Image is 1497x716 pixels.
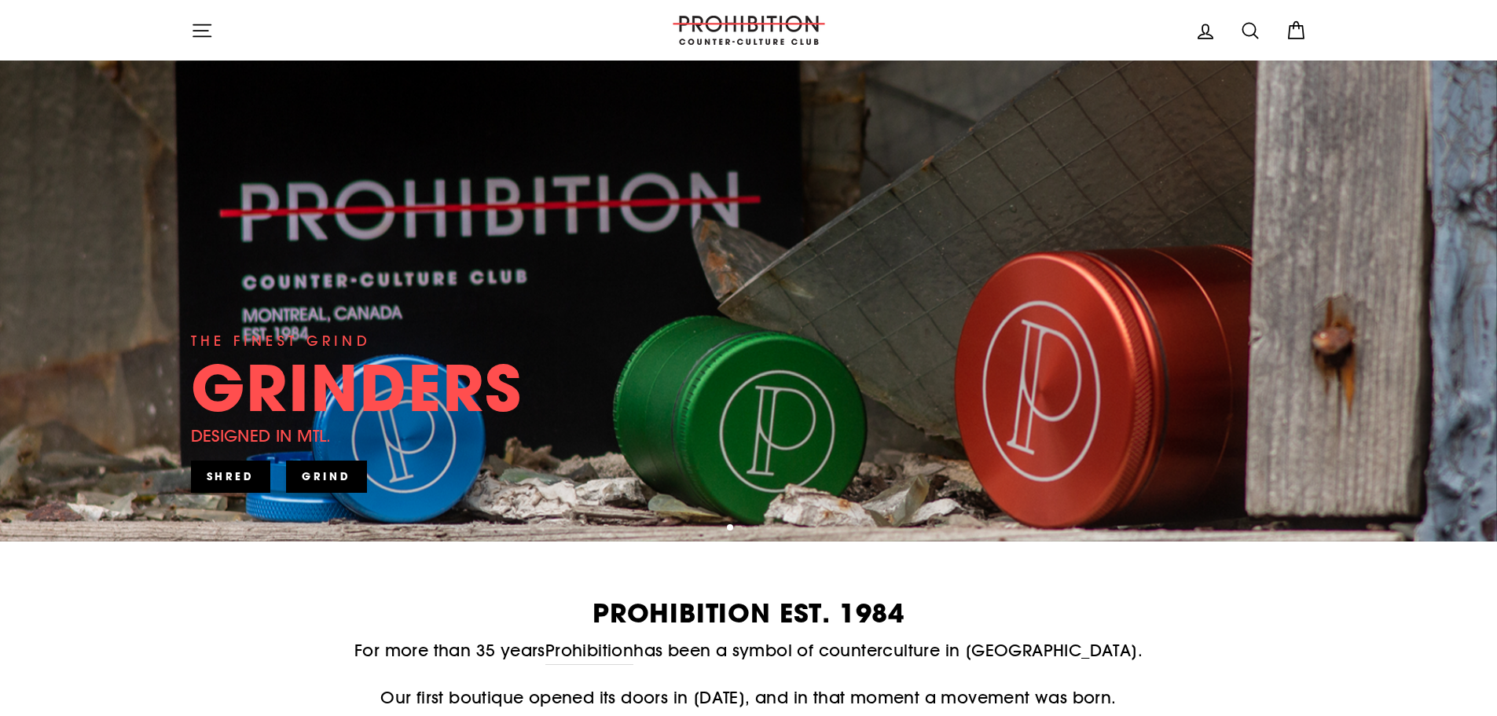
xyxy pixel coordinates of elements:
button: 2 [741,525,749,533]
div: GRINDERS [191,356,523,419]
p: Our first boutique opened its doors in [DATE], and in that moment a movement was born. [191,685,1307,710]
button: 1 [727,524,735,532]
div: DESIGNED IN MTL. [191,423,332,449]
button: 4 [766,525,774,533]
a: SHRED [191,461,271,492]
a: Prohibition [545,637,633,664]
button: 3 [754,525,761,533]
p: For more than 35 years has been a symbol of counterculture in [GEOGRAPHIC_DATA]. [191,637,1307,664]
img: PROHIBITION COUNTER-CULTURE CLUB [670,16,827,45]
div: THE FINEST GRIND [191,330,371,352]
a: GRIND [286,461,367,492]
h2: PROHIBITION EST. 1984 [191,600,1307,626]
